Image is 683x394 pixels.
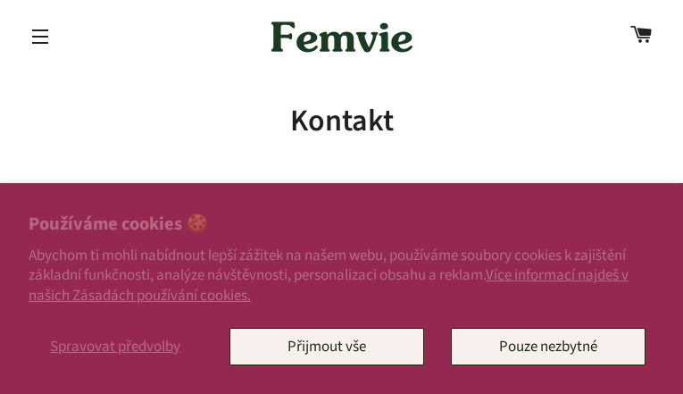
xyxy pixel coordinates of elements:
button: Přijmout vše [229,328,424,365]
h1: Kontakt [27,100,656,143]
span: Spravovat předvolby [50,336,180,357]
button: Spravovat předvolby [29,328,203,365]
p: Abychom ti mohli nabídnout lepší zážitek na našem webu, používáme soubory cookies k zajištění zák... [29,246,654,305]
a: Více informací najdeš v našich Zásadách používání cookies. [29,264,629,306]
h2: Používáme cookies 🍪 [29,212,654,238]
img: Femvie [262,9,422,64]
button: Pouze nezbytné [451,328,646,365]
